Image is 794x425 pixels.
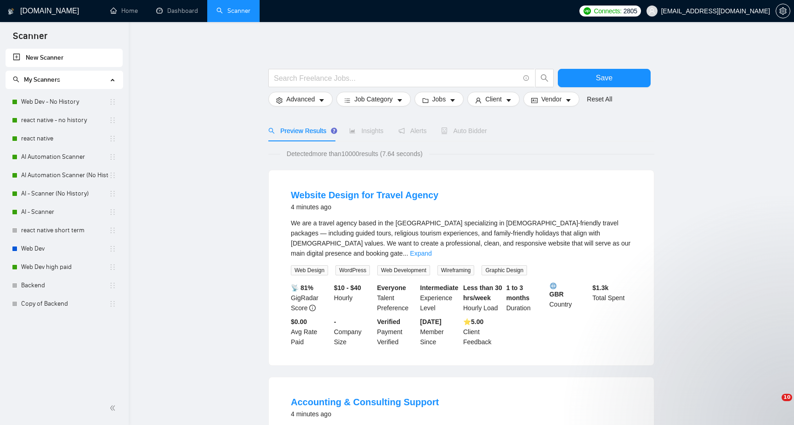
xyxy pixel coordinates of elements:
div: Payment Verified [375,317,419,347]
b: [DATE] [420,318,441,325]
span: info-circle [309,305,316,311]
span: holder [109,263,116,271]
div: Client Feedback [461,317,505,347]
li: AI - Scanner [6,203,123,221]
span: caret-down [397,97,403,104]
input: Search Freelance Jobs... [274,73,519,84]
span: robot [441,128,448,134]
img: 🌐 [550,283,556,289]
li: react native short term [6,221,123,240]
li: AI - Scanner (No History) [6,185,123,203]
span: 10 [782,394,792,401]
span: user [649,8,655,14]
li: react native [6,129,123,148]
span: Connects: [594,6,621,16]
span: holder [109,300,116,308]
span: holder [109,227,116,234]
span: area-chart [349,128,356,134]
b: Everyone [377,284,406,291]
div: Hourly Load [461,283,505,313]
button: Save [558,69,651,87]
span: search [536,74,553,82]
span: caret-down [318,97,325,104]
a: homeHome [110,7,138,15]
li: Backend [6,276,123,295]
span: caret-down [449,97,456,104]
div: We are a travel agency based in the UK specializing in Muslim-friendly travel packages — includin... [291,218,632,258]
div: Total Spent [590,283,634,313]
span: Graphic Design [482,265,527,275]
span: Web Design [291,265,328,275]
button: barsJob Categorycaret-down [336,92,410,106]
a: AI - Scanner [21,203,109,221]
b: 📡 81% [291,284,313,291]
li: AI Automation Scanner (No History) [6,166,123,185]
span: Alerts [398,127,427,134]
button: userClientcaret-down [467,92,520,106]
span: ... [403,250,408,257]
div: GigRadar Score [289,283,332,313]
li: New Scanner [6,49,123,67]
li: AI Automation Scanner [6,148,123,166]
span: 2805 [624,6,637,16]
span: bars [344,97,351,104]
b: $10 - $40 [334,284,361,291]
div: Member Since [418,317,461,347]
span: Insights [349,127,383,134]
b: - [334,318,336,325]
div: Country [548,283,591,313]
a: Web Dev [21,240,109,258]
b: ⭐️ 5.00 [463,318,483,325]
a: Web Dev high paid [21,258,109,276]
img: upwork-logo.png [584,7,591,15]
b: $0.00 [291,318,307,325]
span: setting [776,7,790,15]
button: settingAdvancedcaret-down [268,92,333,106]
span: Client [485,94,502,104]
div: Talent Preference [375,283,419,313]
span: holder [109,245,116,252]
div: Experience Level [418,283,461,313]
b: GBR [550,283,589,298]
span: setting [276,97,283,104]
li: Web Dev [6,240,123,258]
span: holder [109,190,116,197]
div: Duration [505,283,548,313]
a: dashboardDashboard [156,7,198,15]
b: Verified [377,318,401,325]
span: holder [109,98,116,106]
span: Scanner [6,29,55,49]
a: react native [21,129,109,148]
span: Preview Results [268,127,335,134]
span: Web Development [377,265,430,275]
span: holder [109,208,116,216]
span: Jobs [432,94,446,104]
span: WordPress [335,265,370,275]
div: Company Size [332,317,375,347]
span: double-left [109,403,119,413]
a: Backend [21,276,109,295]
li: Web Dev high paid [6,258,123,276]
li: Web Dev - No History [6,93,123,111]
span: idcard [531,97,538,104]
a: Web Dev - No History [21,93,109,111]
div: Hourly [332,283,375,313]
a: New Scanner [13,49,115,67]
button: folderJobscaret-down [414,92,464,106]
div: 4 minutes ago [291,408,439,419]
div: Tooltip anchor [330,127,338,135]
a: Accounting & Consulting Support [291,397,439,407]
span: We are a travel agency based in the [GEOGRAPHIC_DATA] specializing in [DEMOGRAPHIC_DATA]-friendly... [291,219,630,257]
button: setting [776,4,790,18]
span: Save [596,72,613,84]
span: Wireframing [437,265,475,275]
a: Copy of Backend [21,295,109,313]
span: Auto Bidder [441,127,487,134]
span: My Scanners [13,76,60,84]
span: holder [109,172,116,179]
b: $ 1.3k [592,284,608,291]
a: AI - Scanner (No History) [21,185,109,203]
span: caret-down [505,97,512,104]
a: searchScanner [216,7,250,15]
li: Copy of Backend [6,295,123,313]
